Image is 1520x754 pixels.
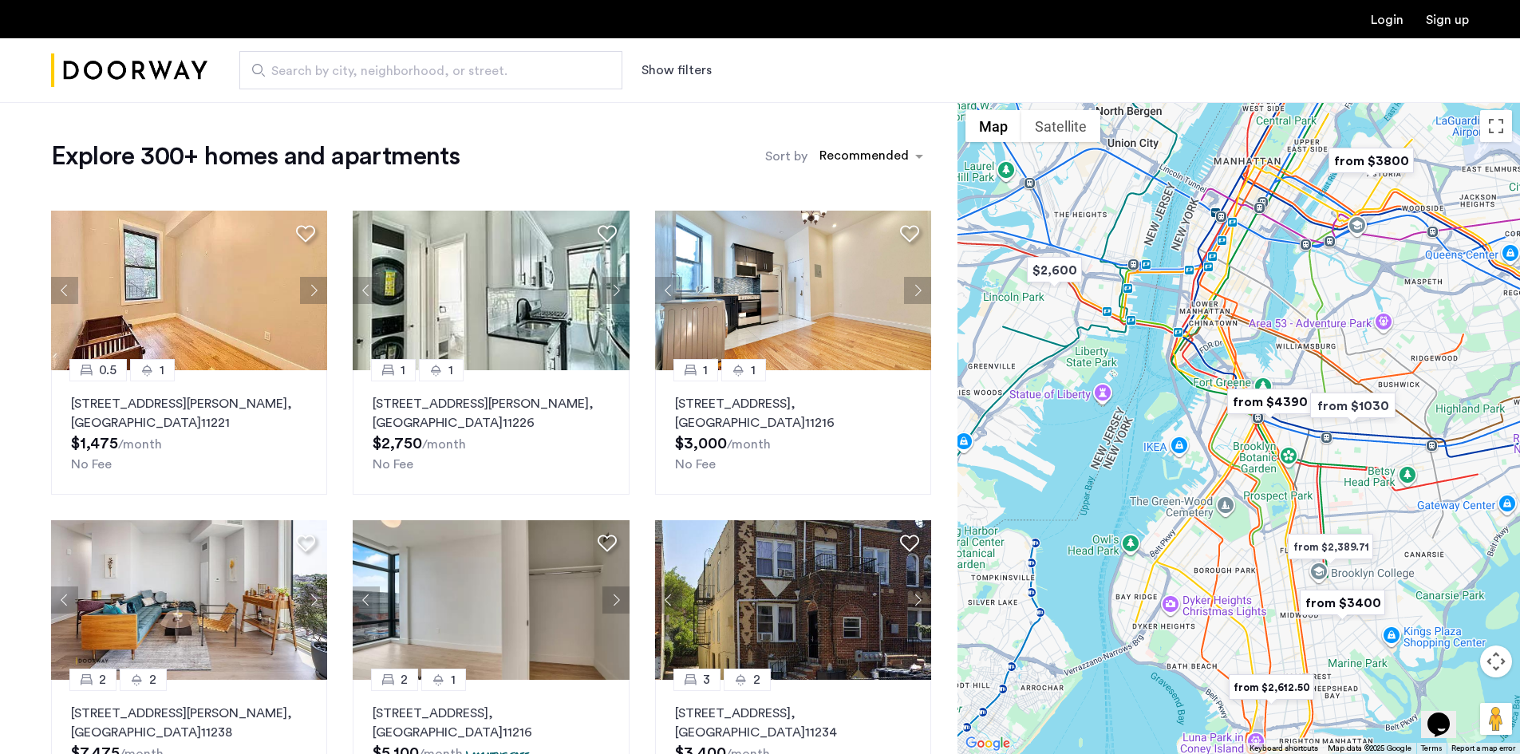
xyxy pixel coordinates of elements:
div: from $2,389.71 [1281,529,1380,565]
img: 2016_638666715889673601.jpeg [51,520,328,680]
ng-select: sort-apartment [811,142,931,171]
button: Previous apartment [655,277,682,304]
span: 2 [149,670,156,689]
button: Previous apartment [353,586,380,614]
a: Report a map error [1451,743,1515,754]
button: Keyboard shortcuts [1250,743,1318,754]
iframe: chat widget [1421,690,1472,738]
a: 11[STREET_ADDRESS], [GEOGRAPHIC_DATA]11216No Fee [655,370,931,495]
span: 2 [753,670,760,689]
span: 0.5 [99,361,116,380]
div: from $2,612.50 [1222,669,1321,705]
div: from $4390 [1221,384,1319,420]
p: [STREET_ADDRESS][PERSON_NAME] 11238 [71,704,307,742]
button: Previous apartment [51,586,78,614]
div: from $3400 [1293,585,1392,621]
sub: /month [727,438,771,451]
button: Previous apartment [353,277,380,304]
div: from $3800 [1322,143,1420,179]
button: Show street map [965,110,1021,142]
img: Google [961,733,1014,754]
span: Search by city, neighborhood, or street. [271,61,578,81]
p: [STREET_ADDRESS] 11216 [373,704,609,742]
span: No Fee [373,458,413,471]
span: 1 [703,361,708,380]
div: $2,600 [1021,252,1088,288]
img: 2014_638590860018821391.jpeg [353,211,630,370]
span: $2,750 [373,436,422,452]
button: Next apartment [602,277,630,304]
span: 1 [451,670,456,689]
div: from $1030 [1304,388,1402,424]
span: 1 [160,361,164,380]
a: Cazamio Logo [51,41,207,101]
h1: Explore 300+ homes and apartments [51,140,460,172]
img: 2016_638508057422366955.jpeg [51,211,328,370]
button: Toggle fullscreen view [1480,110,1512,142]
button: Show satellite imagery [1021,110,1100,142]
span: 3 [703,670,710,689]
button: Show or hide filters [642,61,712,80]
span: 2 [99,670,106,689]
span: Map data ©2025 Google [1328,744,1411,752]
span: $1,475 [71,436,118,452]
img: 2012_638680378881248573.jpeg [655,211,932,370]
div: Recommended [817,146,909,169]
span: No Fee [71,458,112,471]
span: 1 [751,361,756,380]
span: 1 [448,361,453,380]
label: Sort by [765,147,807,166]
span: 2 [401,670,408,689]
button: Next apartment [300,277,327,304]
a: 0.51[STREET_ADDRESS][PERSON_NAME], [GEOGRAPHIC_DATA]11221No Fee [51,370,327,495]
button: Next apartment [904,586,931,614]
button: Map camera controls [1480,645,1512,677]
a: Open this area in Google Maps (opens a new window) [961,733,1014,754]
button: Previous apartment [51,277,78,304]
button: Next apartment [904,277,931,304]
a: 11[STREET_ADDRESS][PERSON_NAME], [GEOGRAPHIC_DATA]11226No Fee [353,370,629,495]
sub: /month [118,438,162,451]
button: Next apartment [602,586,630,614]
button: Next apartment [300,586,327,614]
img: 2016_638484540295233130.jpeg [655,520,932,680]
a: Terms (opens in new tab) [1421,743,1442,754]
a: Login [1371,14,1404,26]
img: 2016_638673975962267132.jpeg [353,520,630,680]
a: Registration [1426,14,1469,26]
p: [STREET_ADDRESS] 11216 [675,394,911,432]
p: [STREET_ADDRESS][PERSON_NAME] 11226 [373,394,609,432]
input: Apartment Search [239,51,622,89]
p: [STREET_ADDRESS][PERSON_NAME] 11221 [71,394,307,432]
span: $3,000 [675,436,727,452]
img: logo [51,41,207,101]
sub: /month [422,438,466,451]
span: No Fee [675,458,716,471]
button: Drag Pegman onto the map to open Street View [1480,703,1512,735]
span: 1 [401,361,405,380]
p: [STREET_ADDRESS] 11234 [675,704,911,742]
button: Previous apartment [655,586,682,614]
